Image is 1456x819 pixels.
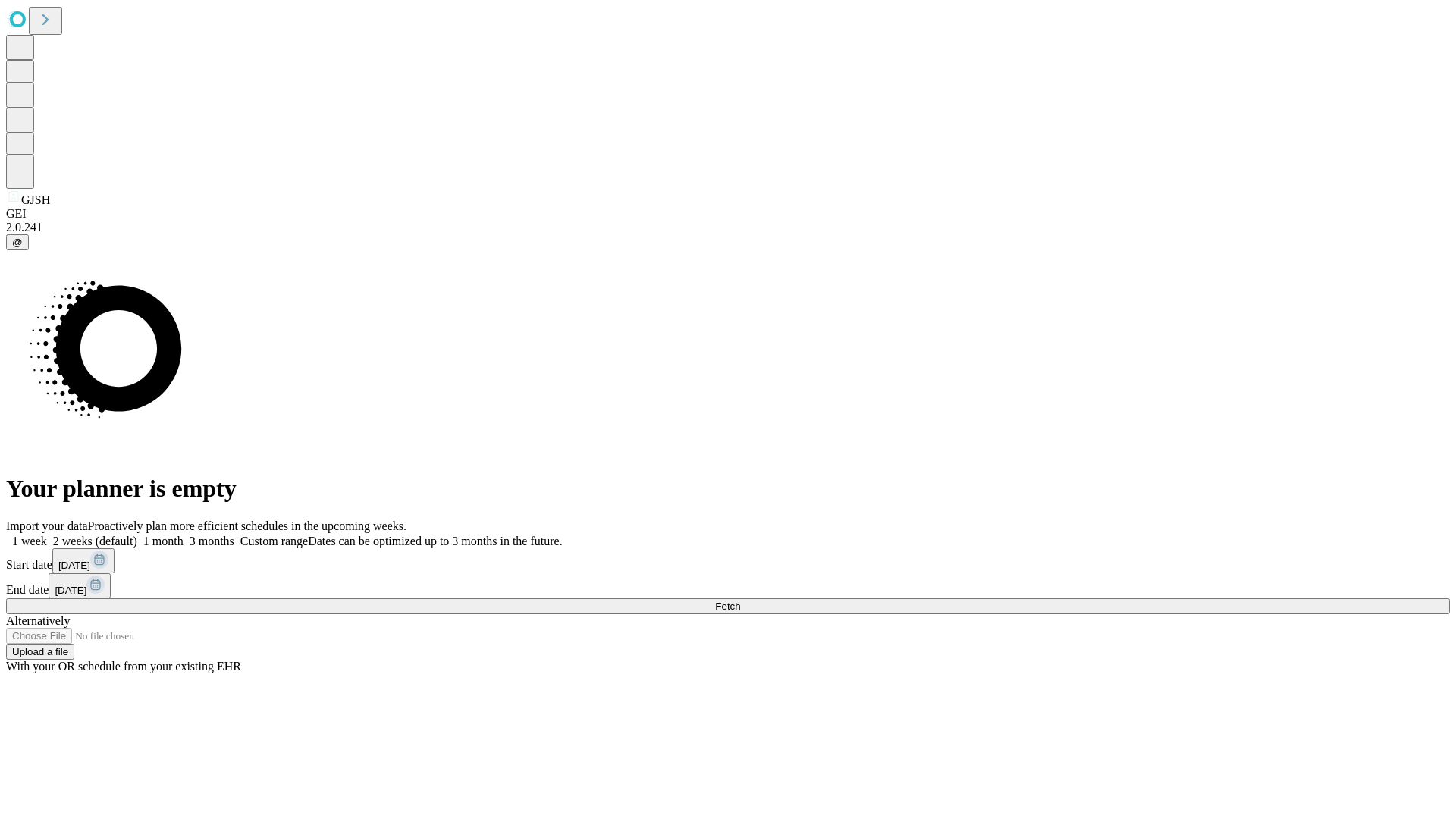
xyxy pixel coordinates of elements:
div: 2.0.241 [6,221,1450,234]
button: Fetch [6,598,1450,614]
span: [DATE] [55,585,86,596]
div: Start date [6,548,1450,573]
div: GEI [6,207,1450,221]
span: Custom range [240,535,308,548]
span: With your OR schedule from your existing EHR [6,660,241,673]
button: [DATE] [52,548,115,573]
button: Upload a file [6,644,74,660]
span: 1 week [12,535,47,548]
span: 2 weeks (default) [53,535,137,548]
div: End date [6,573,1450,598]
span: Import your data [6,519,88,532]
span: 1 month [143,535,184,548]
button: [DATE] [49,573,111,598]
button: @ [6,234,29,250]
span: Fetch [715,601,740,612]
span: @ [12,237,23,248]
span: Dates can be optimized up to 3 months in the future. [308,535,562,548]
h1: Your planner is empty [6,475,1450,503]
span: Proactively plan more efficient schedules in the upcoming weeks. [88,519,406,532]
span: GJSH [21,193,50,206]
span: 3 months [190,535,234,548]
span: Alternatively [6,614,70,627]
span: [DATE] [58,560,90,571]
